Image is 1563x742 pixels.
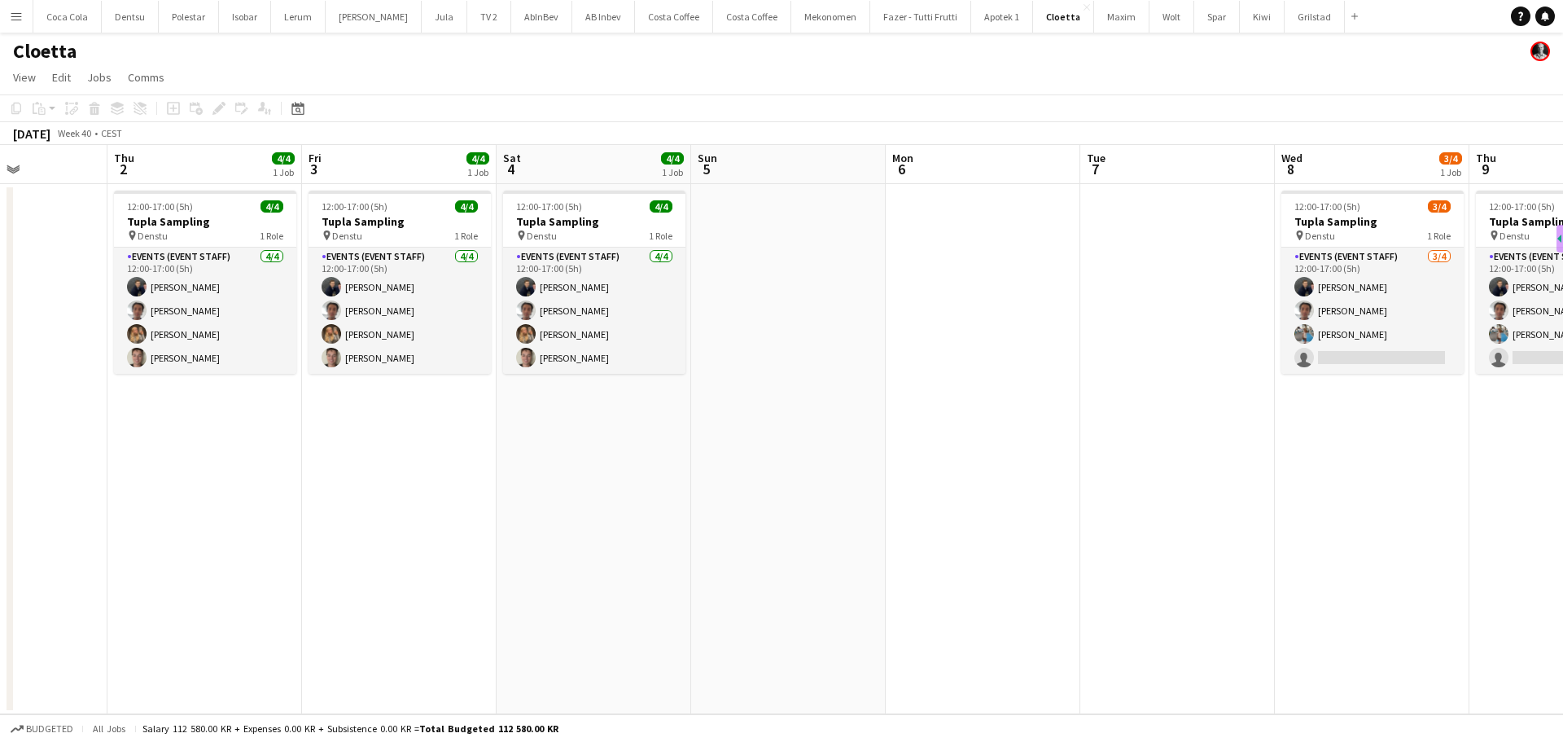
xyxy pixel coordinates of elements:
button: Dentsu [102,1,159,33]
button: Coca Cola [33,1,102,33]
span: Budgeted [26,723,73,735]
span: View [13,70,36,85]
button: Maxim [1094,1,1149,33]
button: Jula [422,1,467,33]
h1: Cloetta [13,39,77,64]
button: Wolt [1149,1,1194,33]
button: TV 2 [467,1,511,33]
button: Lerum [271,1,326,33]
button: AbInBev [511,1,572,33]
app-user-avatar: Martin Torstensen [1530,42,1550,61]
button: Kiwi [1240,1,1285,33]
span: All jobs [90,722,129,735]
button: Costa Coffee [713,1,791,33]
div: Salary 112 580.00 KR + Expenses 0.00 KR + Subsistence 0.00 KR = [142,722,558,735]
span: Total Budgeted 112 580.00 KR [419,722,558,735]
button: Grilstad [1285,1,1345,33]
button: Isobar [219,1,271,33]
button: Costa Coffee [635,1,713,33]
button: Fazer - Tutti Frutti [870,1,971,33]
button: Apotek 1 [971,1,1033,33]
button: AB Inbev [572,1,635,33]
button: Budgeted [8,720,76,738]
span: Jobs [87,70,112,85]
div: CEST [101,127,122,139]
a: Comms [121,67,171,88]
a: Edit [46,67,77,88]
button: Mekonomen [791,1,870,33]
div: [DATE] [13,125,50,142]
button: Polestar [159,1,219,33]
a: View [7,67,42,88]
button: Cloetta [1033,1,1094,33]
button: [PERSON_NAME] [326,1,422,33]
span: Comms [128,70,164,85]
a: Jobs [81,67,118,88]
button: Spar [1194,1,1240,33]
span: Edit [52,70,71,85]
